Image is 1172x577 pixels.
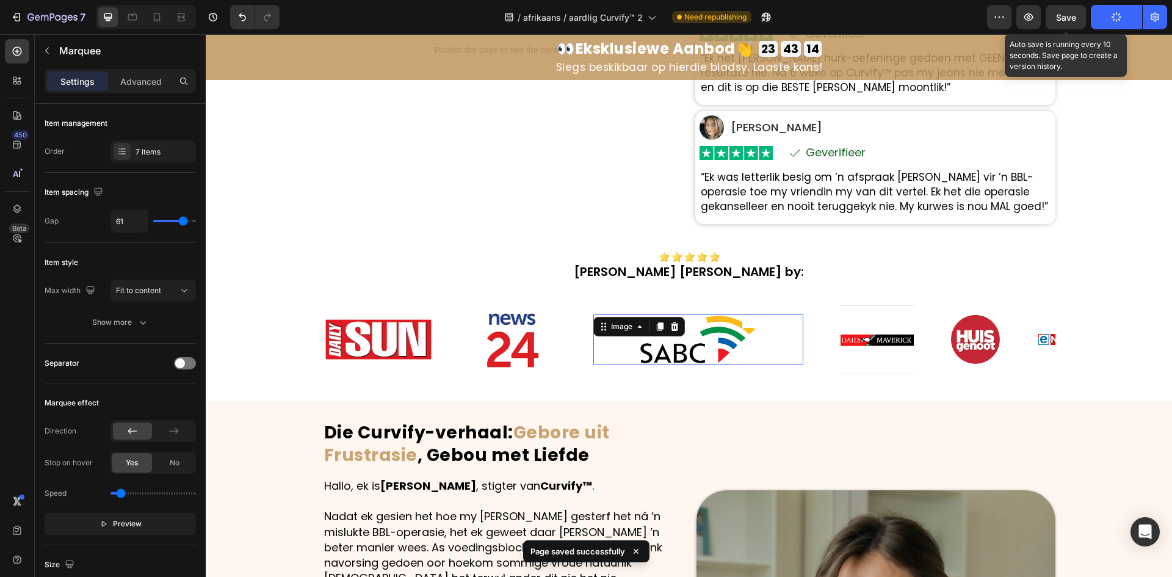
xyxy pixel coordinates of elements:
[45,358,79,369] div: Separator
[80,10,85,24] p: 7
[45,118,107,129] div: Item management
[111,210,148,232] input: Auto
[45,488,67,499] div: Speed
[118,474,475,551] p: Nadat ek gesien het hoe my [PERSON_NAME] gesterf het ná ’n mislukte BBL-operasie, het ek geweet d...
[831,287,868,324] img: gempages_578032762192134844-232d8222-2cec-45cb-bcea-a0706a6de2a0.jpg
[684,12,747,23] span: Need republishing
[530,545,625,557] p: Page saved successfully
[600,113,660,124] p: Geverifieer
[60,75,95,88] p: Settings
[5,5,91,29] button: 7
[525,86,617,101] p: [PERSON_NAME]
[118,386,404,432] strong: Gebore uit Frustrasie
[494,112,567,126] img: gempages_558182816613926131-4957f434-9aeb-4bb6-a619-2844bfe00bb2.svg
[45,216,59,227] div: Gap
[45,426,76,437] div: Direction
[230,5,280,29] div: Undo/Redo
[635,271,708,340] img: [object Object]
[9,223,29,233] div: Beta
[12,130,29,140] div: 450
[118,386,308,410] strong: Die Curvify-verhaal:
[113,518,142,530] span: Preview
[170,457,179,468] span: No
[110,280,196,302] button: Fit to content
[523,11,643,24] span: afrikaans / aardlig Curvify™ 2
[45,557,77,573] div: Size
[212,409,384,433] strong: , Gebou met Liefde
[518,11,521,24] span: /
[59,43,191,58] p: Marquee
[433,280,551,330] img: [object Object]
[206,34,1172,577] iframe: Design area
[175,444,270,459] strong: [PERSON_NAME]
[1056,12,1076,23] span: Save
[136,147,193,158] div: 7 items
[45,397,99,408] div: Marquee effect
[495,136,844,180] p: “Ek was letterlik besig om ’n afspraak [PERSON_NAME] vir ’n BBL-operasie toe my vriendin my van d...
[92,316,149,328] div: Show more
[117,228,850,247] h2: Rich Text Editor. Editing area: main
[118,444,475,459] p: Hallo, ek is , stigter van .
[265,263,350,348] img: [object Object]
[1046,5,1086,29] button: Save
[1130,517,1160,546] div: Open Intercom Messenger
[126,457,138,468] span: Yes
[403,287,429,298] div: Image
[453,217,514,228] img: gempages_578032762192134844-04b59f3f-a583-4ac4-9ef9-d1fda5094d02.webp
[745,281,794,330] img: [object Object]
[45,513,196,535] button: Preview
[45,184,106,201] div: Item spacing
[335,444,386,459] strong: Curvify™
[116,286,161,295] span: Fit to content
[118,230,848,245] p: [PERSON_NAME] [PERSON_NAME] by:
[45,283,98,299] div: Max width
[494,81,518,106] img: gempages_578032762192134844-bad6e8ba-c660-49c9-a7be-230cb6e67b6e.jpg
[118,250,228,360] img: [object Object]
[120,75,162,88] p: Advanced
[45,146,65,157] div: Order
[45,311,196,333] button: Show more
[45,457,93,468] div: Stop on hover
[45,257,78,268] div: Item style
